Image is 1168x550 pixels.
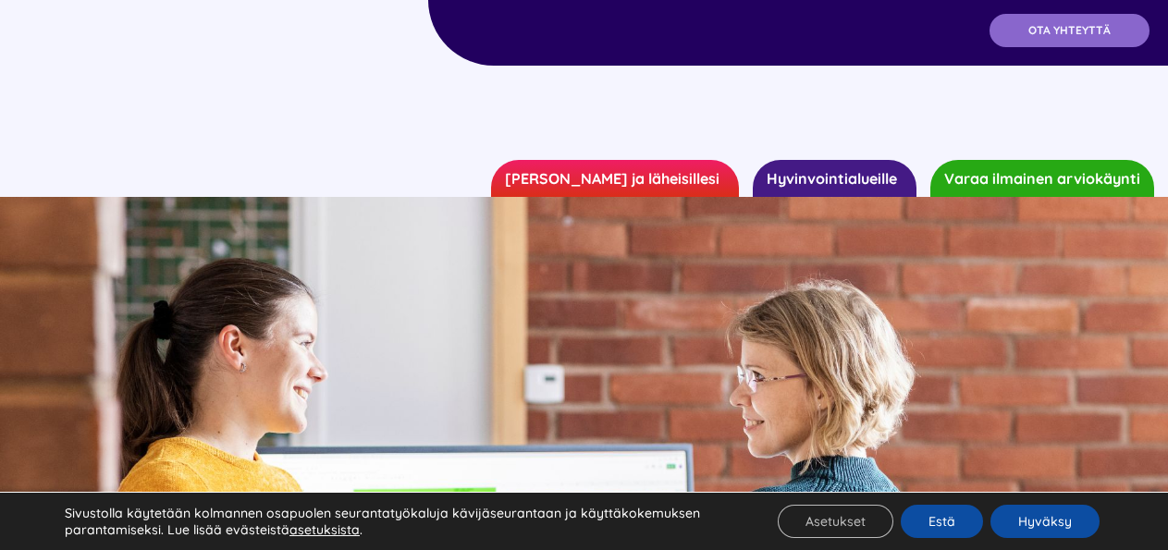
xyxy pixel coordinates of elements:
[753,160,916,197] a: Hyvinvointialueille
[990,14,1150,47] a: OTA YHTEYTTÄ
[901,505,983,538] button: Estä
[778,505,893,538] button: Asetukset
[65,505,739,538] p: Sivustolla käytetään kolmannen osapuolen seurantatyökaluja kävijäseurantaan ja käyttäkokemuksen p...
[990,505,1100,538] button: Hyväksy
[1028,24,1111,37] span: OTA YHTEYTTÄ
[930,160,1154,197] a: Varaa ilmainen arviokäynti
[289,521,360,538] button: asetuksista
[491,160,739,197] a: [PERSON_NAME] ja läheisillesi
